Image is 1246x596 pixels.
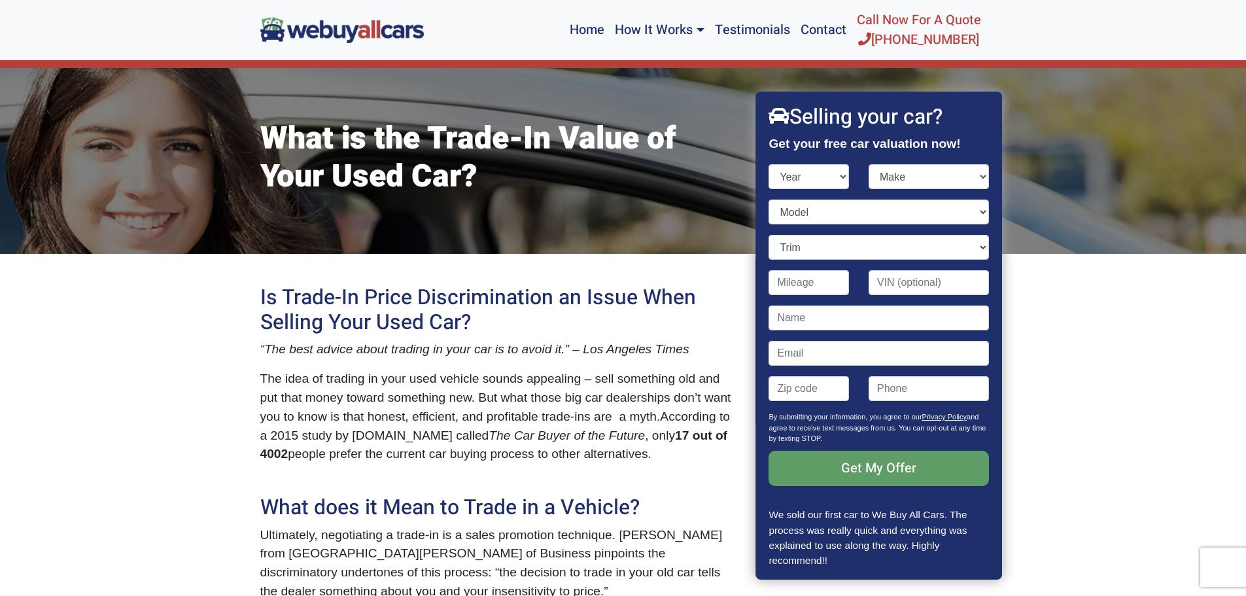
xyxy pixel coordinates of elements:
[769,412,989,451] p: By submitting your information, you agree to our and agree to receive text messages from us. You ...
[795,5,852,55] a: Contact
[288,447,651,461] span: people prefer the current car buying process to other alternatives.
[869,270,989,295] input: VIN (optional)
[922,413,967,421] a: Privacy Policy
[260,372,731,423] span: The idea of trading in your used vehicle sounds appealing – sell something old and put that money...
[564,5,610,55] a: Home
[869,376,989,401] input: Phone
[769,105,989,130] h2: Selling your car?
[769,507,989,567] p: We sold our first car to We Buy All Cars. The process was really quick and everything was explain...
[710,5,795,55] a: Testimonials
[279,342,689,356] span: e best advice about trading in your car is to avoid it.” – Los Angeles Times
[769,137,961,150] strong: Get your free car valuation now!
[769,306,989,330] input: Name
[260,17,424,43] img: We Buy All Cars in NJ logo
[769,451,989,486] input: Get My Offer
[852,5,986,55] a: Call Now For A Quote[PHONE_NUMBER]
[260,495,738,520] h2: What does it Mean to Trade in a Vehicle?
[260,120,738,196] h1: What is the Trade-In Value of Your Used Car?
[769,164,989,507] form: Contact form
[260,285,738,336] h2: Is Trade-In Price Discrimination an Issue When Selling Your Used Car?
[769,376,850,401] input: Zip code
[489,429,645,442] span: The Car Buyer of the Future
[260,410,731,442] span: According to a 2015 study by [DOMAIN_NAME] called
[769,578,989,593] p: Google Review - [PERSON_NAME]
[769,341,989,366] input: Email
[769,270,850,295] input: Mileage
[645,429,675,442] span: , only
[610,5,709,55] a: How It Works
[260,342,279,356] span: “Th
